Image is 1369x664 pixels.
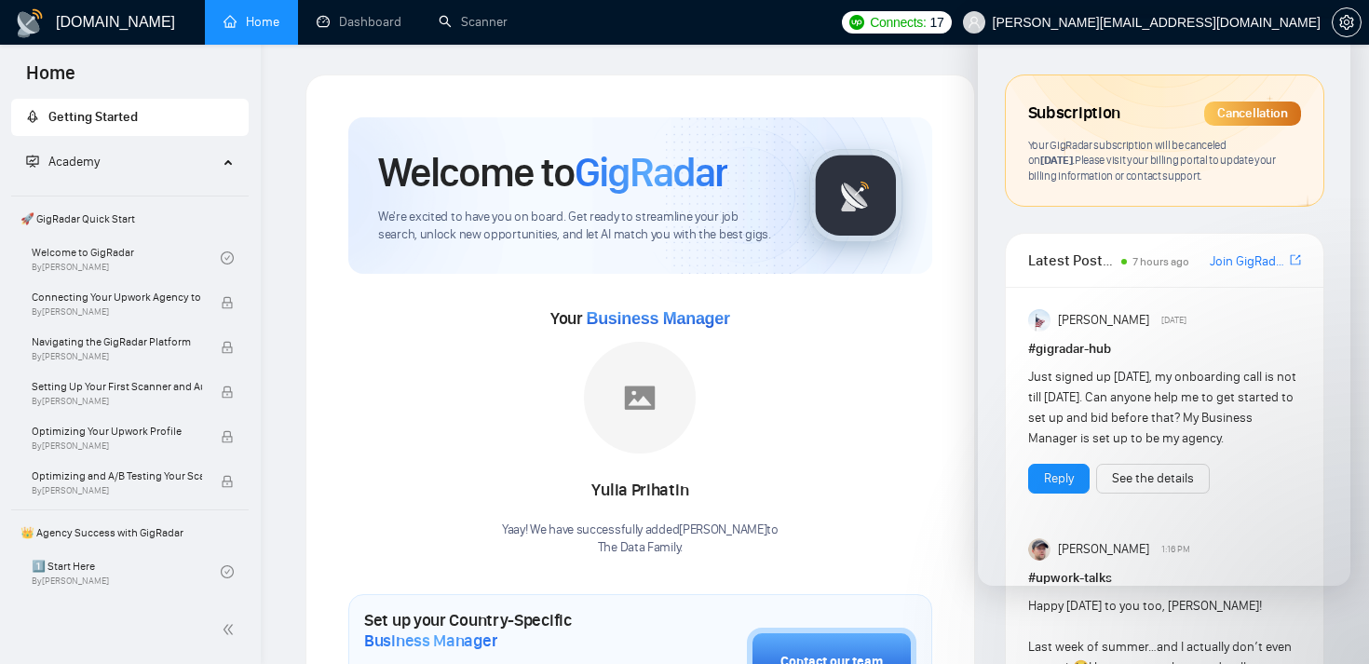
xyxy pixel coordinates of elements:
[978,19,1350,586] iframe: Intercom live chat
[32,306,202,318] span: By [PERSON_NAME]
[575,147,727,197] span: GigRadar
[11,60,90,99] span: Home
[32,485,202,496] span: By [PERSON_NAME]
[364,610,654,651] h1: Set up your Country-Specific
[224,14,279,30] a: homeHome
[221,341,234,354] span: lock
[584,342,696,454] img: placeholder.png
[32,237,221,278] a: Welcome to GigRadarBy[PERSON_NAME]
[32,377,202,396] span: Setting Up Your First Scanner and Auto-Bidder
[378,209,779,244] span: We're excited to have you on board. Get ready to streamline your job search, unlock new opportuni...
[870,12,926,33] span: Connects:
[221,386,234,399] span: lock
[221,430,234,443] span: lock
[32,396,202,407] span: By [PERSON_NAME]
[13,200,247,237] span: 🚀 GigRadar Quick Start
[32,351,202,362] span: By [PERSON_NAME]
[32,440,202,452] span: By [PERSON_NAME]
[32,288,202,306] span: Connecting Your Upwork Agency to GigRadar
[48,154,100,169] span: Academy
[502,475,779,507] div: Yulia Prihatin
[32,332,202,351] span: Navigating the GigRadar Platform
[1306,601,1350,645] iframe: Intercom live chat
[439,14,508,30] a: searchScanner
[32,422,202,440] span: Optimizing Your Upwork Profile
[15,8,45,38] img: logo
[48,109,138,125] span: Getting Started
[968,16,981,29] span: user
[1332,7,1362,37] button: setting
[11,99,249,136] li: Getting Started
[317,14,401,30] a: dashboardDashboard
[1332,15,1362,30] a: setting
[221,475,234,488] span: lock
[13,514,247,551] span: 👑 Agency Success with GigRadar
[849,15,864,30] img: upwork-logo.png
[221,296,234,309] span: lock
[364,630,497,651] span: Business Manager
[550,308,730,329] span: Your
[26,110,39,123] span: rocket
[930,12,944,33] span: 17
[809,149,902,242] img: gigradar-logo.png
[221,251,234,264] span: check-circle
[26,155,39,168] span: fund-projection-screen
[378,147,727,197] h1: Welcome to
[32,551,221,592] a: 1️⃣ Start HereBy[PERSON_NAME]
[1333,15,1361,30] span: setting
[586,309,729,328] span: Business Manager
[221,565,234,578] span: check-circle
[26,154,100,169] span: Academy
[502,539,779,557] p: The Data Family .
[502,522,779,557] div: Yaay! We have successfully added [PERSON_NAME] to
[222,620,240,639] span: double-left
[32,467,202,485] span: Optimizing and A/B Testing Your Scanner for Better Results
